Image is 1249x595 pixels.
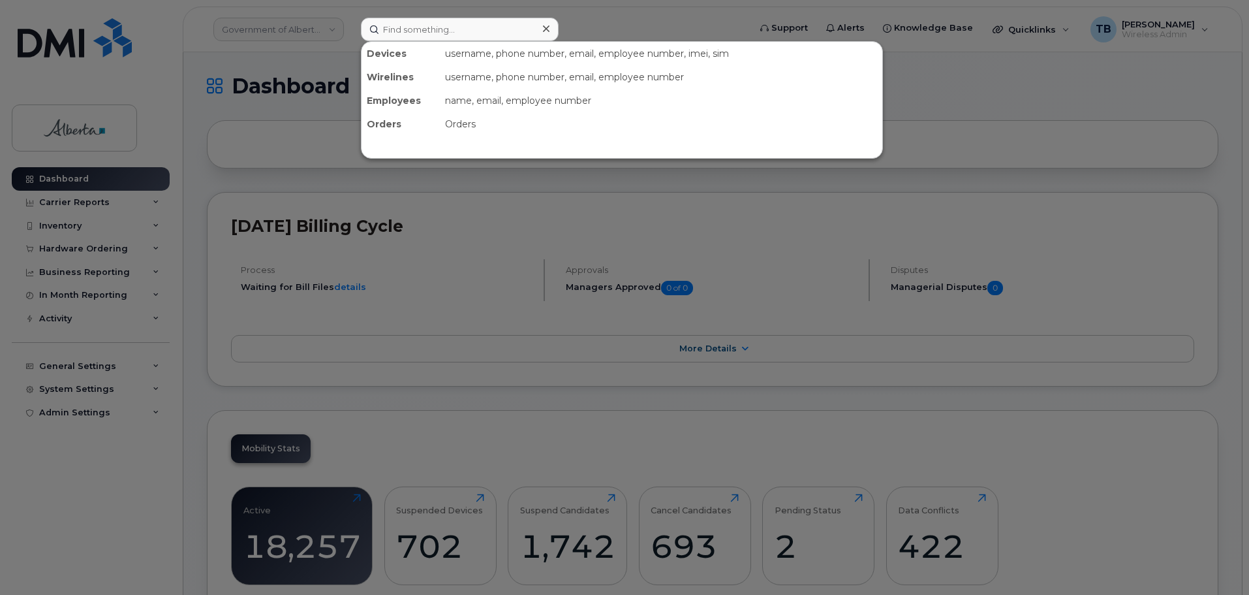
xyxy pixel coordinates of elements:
[440,89,882,112] div: name, email, employee number
[362,112,440,136] div: Orders
[362,42,440,65] div: Devices
[362,65,440,89] div: Wirelines
[440,112,882,136] div: Orders
[440,65,882,89] div: username, phone number, email, employee number
[362,89,440,112] div: Employees
[440,42,882,65] div: username, phone number, email, employee number, imei, sim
